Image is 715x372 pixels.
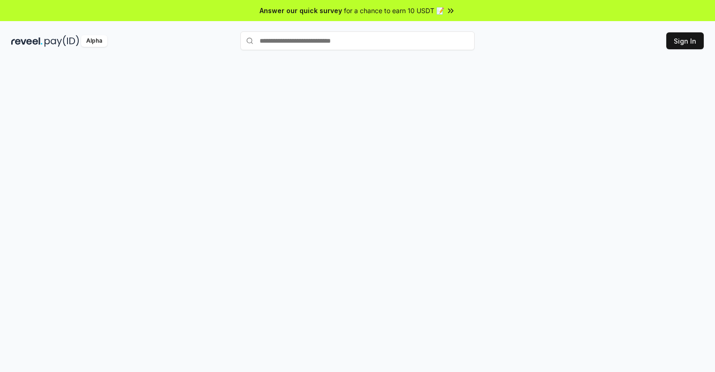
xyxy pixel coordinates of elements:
[81,35,107,47] div: Alpha
[45,35,79,47] img: pay_id
[666,32,704,49] button: Sign In
[260,6,342,15] span: Answer our quick survey
[344,6,444,15] span: for a chance to earn 10 USDT 📝
[11,35,43,47] img: reveel_dark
